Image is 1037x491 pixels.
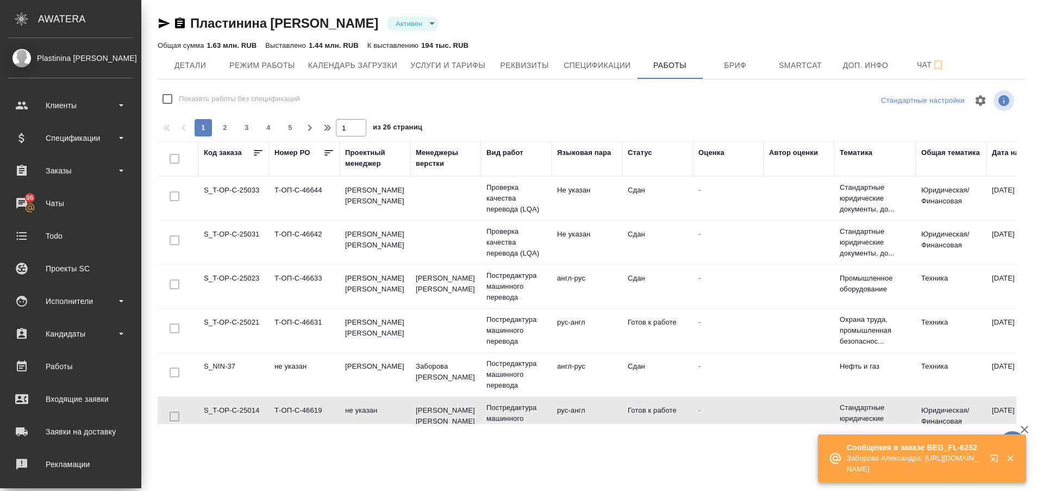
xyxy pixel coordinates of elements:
[905,58,957,72] span: Чат
[173,17,186,30] button: Скопировать ссылку
[486,402,546,435] p: Постредактура машинного перевода
[198,312,269,350] td: S_T-OP-C-25021
[269,223,340,262] td: Т-ОП-С-46642
[992,147,1035,158] div: Дата начала
[282,122,299,133] span: 5
[552,223,622,262] td: Не указан
[552,268,622,306] td: англ-рус
[8,163,133,179] div: Заказы
[878,92,967,109] div: split button
[486,270,546,303] p: Постредактура машинного перевода
[698,186,701,194] a: -
[622,223,693,262] td: Сдан
[840,361,910,372] p: Нефть и газ
[260,122,277,133] span: 4
[698,406,701,414] a: -
[8,456,133,473] div: Рекламации
[421,41,468,49] p: 194 тыс. RUB
[198,223,269,262] td: S_T-OP-C-25031
[216,122,234,133] span: 2
[486,182,546,215] p: Проверка качества перевода (LQA)
[698,230,701,238] a: -
[158,41,207,49] p: Общая сумма
[340,312,410,350] td: [PERSON_NAME] [PERSON_NAME]
[198,356,269,394] td: S_NIN-37
[486,147,523,158] div: Вид работ
[269,400,340,438] td: Т-ОП-С-46619
[229,59,295,72] span: Режим работы
[373,121,422,136] span: из 26 страниц
[916,312,986,350] td: Техника
[8,326,133,342] div: Кандидаты
[269,312,340,350] td: Т-ОП-С-46631
[282,119,299,136] button: 5
[552,400,622,438] td: рус-англ
[8,228,133,244] div: Todo
[367,41,421,49] p: К выставлению
[410,400,481,438] td: [PERSON_NAME] [PERSON_NAME]
[8,293,133,309] div: Исполнители
[622,179,693,217] td: Сдан
[552,356,622,394] td: англ-рус
[340,356,410,394] td: [PERSON_NAME]
[847,442,983,453] p: Сообщения в заказе BEG_FL-6252
[916,223,986,262] td: Юридическая/Финансовая
[265,41,309,49] p: Выставлено
[774,59,827,72] span: Smartcat
[416,147,476,169] div: Менеджеры верстки
[847,453,983,475] p: Заборова Александра: [URL][DOMAIN_NAME]
[179,94,300,104] span: Показать работы без спецификаций
[644,59,696,72] span: Работы
[840,402,910,435] p: Стандартные юридические документы, до...
[8,195,133,212] div: Чаты
[840,226,910,259] p: Стандартные юридические документы, до...
[8,424,133,440] div: Заявки на доставку
[921,147,980,158] div: Общая тематика
[3,222,139,250] a: Todo
[8,391,133,407] div: Входящие заявки
[916,179,986,217] td: Юридическая/Финансовая
[840,59,892,72] span: Доп. инфо
[983,448,1009,474] button: Открыть в новой вкладке
[198,179,269,217] td: S_T-OP-C-25033
[392,19,426,28] button: Активен
[198,268,269,306] td: S_T-OP-C-25023
[269,356,340,394] td: не указан
[840,273,910,295] p: Промышленное оборудование
[916,400,986,438] td: Юридическая/Финансовая
[769,147,818,158] div: Автор оценки
[8,52,133,64] div: Plastinina [PERSON_NAME]
[340,400,410,438] td: не указан
[269,268,340,306] td: Т-ОП-С-46633
[345,147,405,169] div: Проектный менеджер
[498,59,551,72] span: Реквизиты
[8,130,133,146] div: Спецификации
[3,386,139,413] a: Входящие заявки
[340,223,410,262] td: [PERSON_NAME] [PERSON_NAME]
[967,88,994,114] span: Настроить таблицу
[628,147,652,158] div: Статус
[340,268,410,306] td: [PERSON_NAME] [PERSON_NAME]
[3,451,139,478] a: Рекламации
[260,119,277,136] button: 4
[698,274,701,282] a: -
[238,122,255,133] span: 3
[999,431,1026,458] button: 🙏
[207,41,257,49] p: 1.63 млн. RUB
[198,400,269,438] td: S_T-OP-C-25014
[204,147,242,158] div: Код заказа
[387,16,439,31] div: Активен
[274,147,310,158] div: Номер PO
[916,268,986,306] td: Техника
[622,312,693,350] td: Готов к работе
[20,192,40,203] span: 96
[486,226,546,259] p: Проверка качества перевода (LQA)
[216,119,234,136] button: 2
[158,17,171,30] button: Скопировать ссылку для ЯМессенджера
[622,268,693,306] td: Сдан
[8,358,133,375] div: Работы
[840,147,872,158] div: Тематика
[999,453,1021,463] button: Закрыть
[238,119,255,136] button: 3
[308,59,398,72] span: Календарь загрузки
